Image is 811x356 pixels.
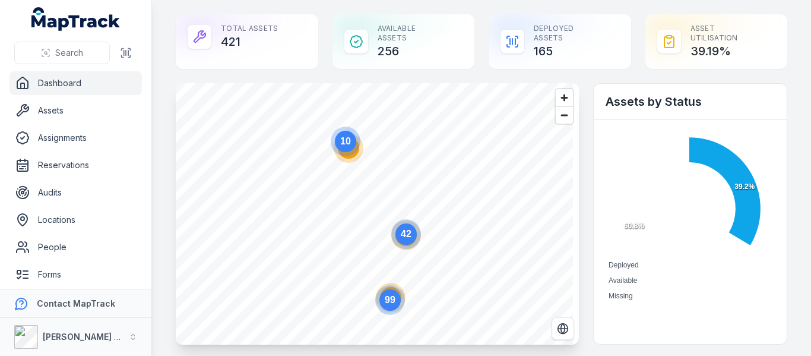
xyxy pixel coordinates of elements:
[9,181,142,204] a: Audits
[9,263,142,286] a: Forms
[556,106,573,124] button: Zoom out
[609,292,633,300] span: Missing
[9,99,142,122] a: Assets
[14,42,110,64] button: Search
[37,298,115,308] strong: Contact MapTrack
[609,276,637,285] span: Available
[55,47,83,59] span: Search
[9,235,142,259] a: People
[340,136,351,146] text: 10
[9,153,142,177] a: Reservations
[606,93,775,110] h2: Assets by Status
[609,261,639,269] span: Deployed
[552,317,574,340] button: Switch to Satellite View
[9,126,142,150] a: Assignments
[401,229,411,239] text: 42
[43,332,140,342] strong: [PERSON_NAME] Group
[9,71,142,95] a: Dashboard
[31,7,121,31] a: MapTrack
[9,208,142,232] a: Locations
[556,89,573,106] button: Zoom in
[176,83,573,345] canvas: Map
[385,295,395,305] text: 99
